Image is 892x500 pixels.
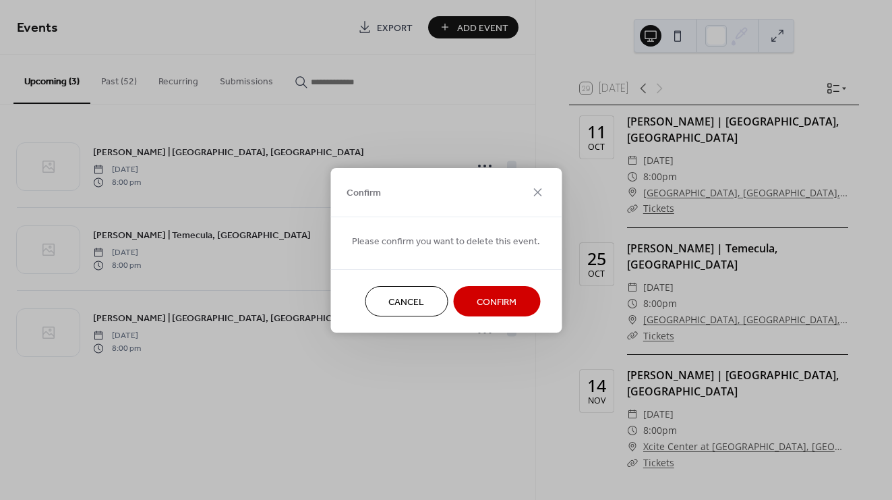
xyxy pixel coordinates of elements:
span: Confirm [477,295,516,309]
span: Confirm [347,186,381,200]
button: Confirm [453,286,540,316]
span: Please confirm you want to delete this event. [352,234,540,248]
span: Cancel [388,295,424,309]
button: Cancel [365,286,448,316]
